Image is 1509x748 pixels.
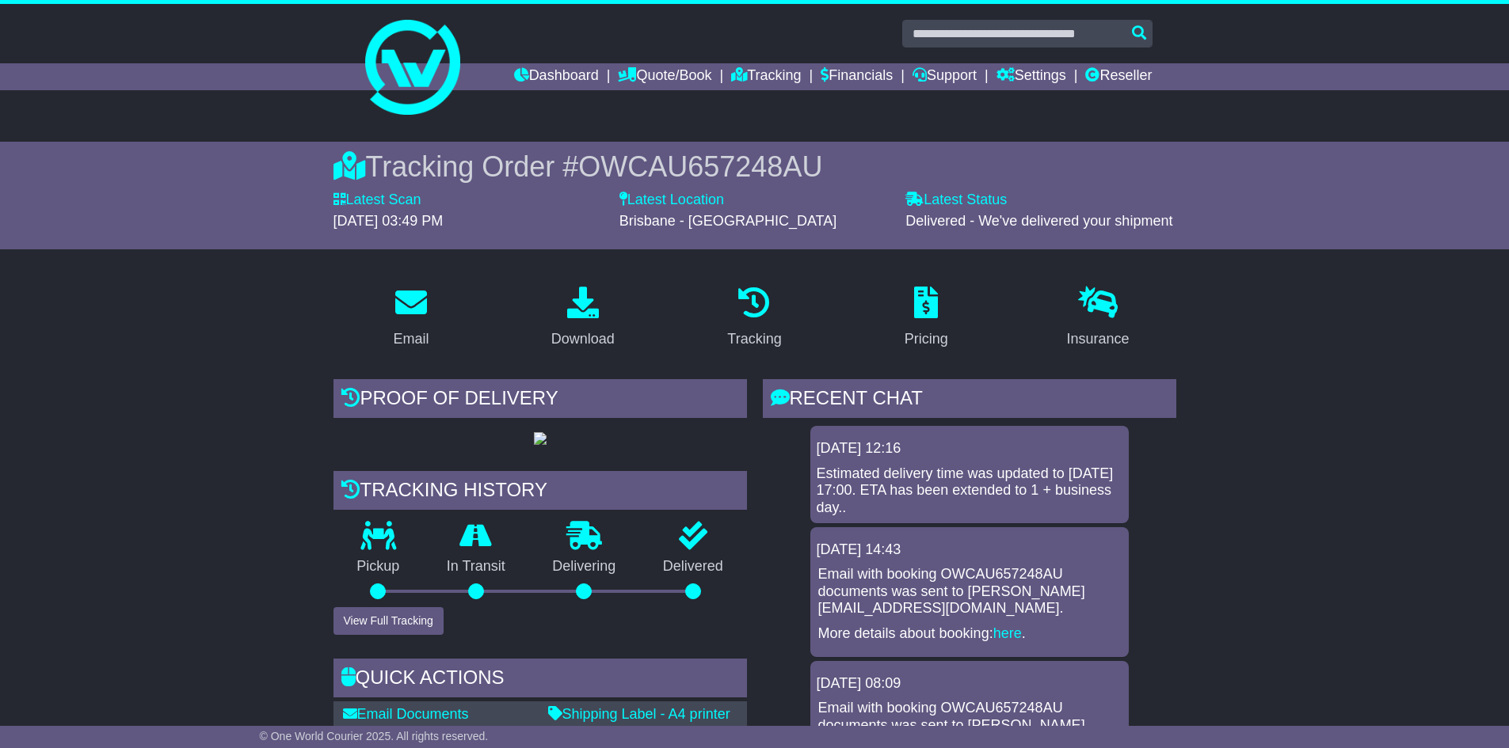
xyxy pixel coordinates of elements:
[763,379,1176,422] div: RECENT CHAT
[333,213,444,229] span: [DATE] 03:49 PM
[1057,281,1140,355] a: Insurance
[529,558,640,575] p: Delivering
[993,625,1022,641] a: here
[996,63,1066,90] a: Settings
[818,566,1121,617] p: Email with booking OWCAU657248AU documents was sent to [PERSON_NAME][EMAIL_ADDRESS][DOMAIN_NAME].
[905,192,1007,209] label: Latest Status
[333,607,444,635] button: View Full Tracking
[717,281,791,355] a: Tracking
[818,625,1121,643] p: More details about booking: .
[333,150,1176,184] div: Tracking Order #
[548,706,730,722] a: Shipping Label - A4 printer
[393,328,429,350] div: Email
[817,465,1122,517] div: Estimated delivery time was updated to [DATE] 17:00. ETA has been extended to 1 + business day..
[343,706,469,722] a: Email Documents
[260,730,489,742] span: © One World Courier 2025. All rights reserved.
[1067,328,1130,350] div: Insurance
[333,659,747,701] div: Quick Actions
[905,213,1172,229] span: Delivered - We've delivered your shipment
[619,192,724,209] label: Latest Location
[333,471,747,514] div: Tracking history
[727,328,781,350] div: Tracking
[817,440,1122,458] div: [DATE] 12:16
[905,328,948,350] div: Pricing
[731,63,801,90] a: Tracking
[618,63,711,90] a: Quote/Book
[383,281,439,355] a: Email
[514,63,599,90] a: Dashboard
[894,281,958,355] a: Pricing
[541,281,625,355] a: Download
[423,558,529,575] p: In Transit
[913,63,977,90] a: Support
[639,558,747,575] p: Delivered
[1085,63,1152,90] a: Reseller
[578,150,822,183] span: OWCAU657248AU
[333,192,421,209] label: Latest Scan
[817,541,1122,559] div: [DATE] 14:43
[333,379,747,422] div: Proof of Delivery
[821,63,893,90] a: Financials
[534,432,547,445] img: GetPodImage
[619,213,836,229] span: Brisbane - [GEOGRAPHIC_DATA]
[551,328,615,350] div: Download
[817,675,1122,693] div: [DATE] 08:09
[333,558,424,575] p: Pickup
